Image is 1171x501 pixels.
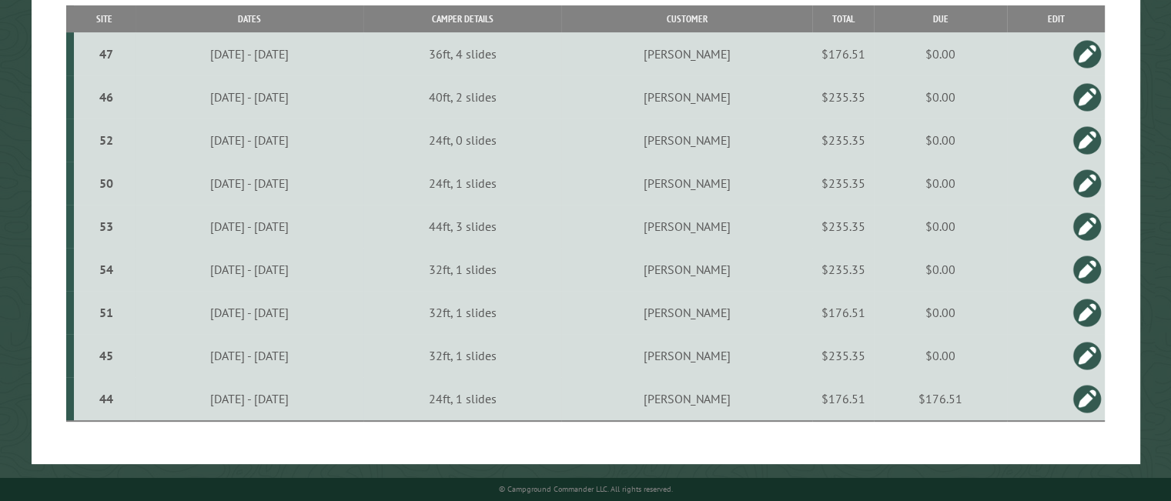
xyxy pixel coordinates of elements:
[561,205,812,248] td: [PERSON_NAME]
[812,377,874,421] td: $176.51
[812,32,874,75] td: $176.51
[363,32,562,75] td: 36ft, 4 slides
[136,5,363,32] th: Dates
[138,219,361,234] div: [DATE] - [DATE]
[874,32,1007,75] td: $0.00
[363,205,562,248] td: 44ft, 3 slides
[561,119,812,162] td: [PERSON_NAME]
[812,75,874,119] td: $235.35
[363,5,562,32] th: Camper Details
[874,377,1007,421] td: $176.51
[363,377,562,421] td: 24ft, 1 slides
[80,348,132,363] div: 45
[874,75,1007,119] td: $0.00
[874,291,1007,334] td: $0.00
[138,46,361,62] div: [DATE] - [DATE]
[363,291,562,334] td: 32ft, 1 slides
[138,305,361,320] div: [DATE] - [DATE]
[138,89,361,105] div: [DATE] - [DATE]
[80,46,132,62] div: 47
[80,175,132,191] div: 50
[812,205,874,248] td: $235.35
[812,291,874,334] td: $176.51
[363,334,562,377] td: 32ft, 1 slides
[812,119,874,162] td: $235.35
[363,162,562,205] td: 24ft, 1 slides
[138,262,361,277] div: [DATE] - [DATE]
[812,248,874,291] td: $235.35
[138,348,361,363] div: [DATE] - [DATE]
[561,162,812,205] td: [PERSON_NAME]
[561,291,812,334] td: [PERSON_NAME]
[874,248,1007,291] td: $0.00
[74,5,136,32] th: Site
[812,334,874,377] td: $235.35
[874,205,1007,248] td: $0.00
[874,162,1007,205] td: $0.00
[812,5,874,32] th: Total
[363,119,562,162] td: 24ft, 0 slides
[80,305,132,320] div: 51
[874,334,1007,377] td: $0.00
[812,162,874,205] td: $235.35
[80,89,132,105] div: 46
[561,377,812,421] td: [PERSON_NAME]
[138,175,361,191] div: [DATE] - [DATE]
[561,75,812,119] td: [PERSON_NAME]
[561,32,812,75] td: [PERSON_NAME]
[363,75,562,119] td: 40ft, 2 slides
[80,219,132,234] div: 53
[561,248,812,291] td: [PERSON_NAME]
[138,391,361,406] div: [DATE] - [DATE]
[80,262,132,277] div: 54
[561,5,812,32] th: Customer
[499,484,673,494] small: © Campground Commander LLC. All rights reserved.
[874,119,1007,162] td: $0.00
[80,391,132,406] div: 44
[561,334,812,377] td: [PERSON_NAME]
[138,132,361,148] div: [DATE] - [DATE]
[874,5,1007,32] th: Due
[1007,5,1105,32] th: Edit
[80,132,132,148] div: 52
[363,248,562,291] td: 32ft, 1 slides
